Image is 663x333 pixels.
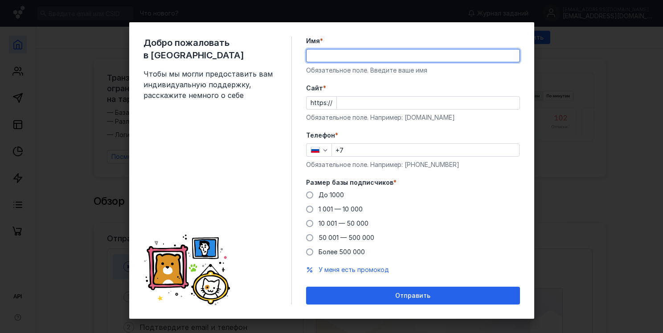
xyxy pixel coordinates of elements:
div: Обязательное поле. Например: [PHONE_NUMBER] [306,160,520,169]
div: Обязательное поле. Введите ваше имя [306,66,520,75]
span: Имя [306,37,320,45]
button: Отправить [306,287,520,305]
span: Отправить [395,292,430,300]
div: Обязательное поле. Например: [DOMAIN_NAME] [306,113,520,122]
span: 50 001 — 500 000 [319,234,374,241]
button: У меня есть промокод [319,265,389,274]
span: 10 001 — 50 000 [319,219,368,227]
span: До 1000 [319,191,344,199]
span: Добро пожаловать в [GEOGRAPHIC_DATA] [143,37,277,61]
span: Cайт [306,84,323,93]
span: Размер базы подписчиков [306,178,393,187]
span: Более 500 000 [319,248,365,256]
span: 1 001 — 10 000 [319,205,363,213]
span: Чтобы мы могли предоставить вам индивидуальную поддержку, расскажите немного о себе [143,69,277,101]
span: Телефон [306,131,335,140]
span: У меня есть промокод [319,266,389,273]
